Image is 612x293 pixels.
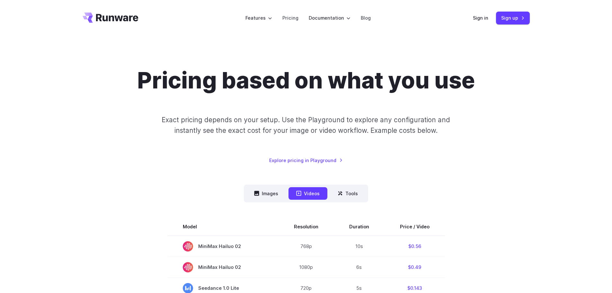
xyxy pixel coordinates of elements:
[279,236,334,257] td: 768p
[279,257,334,278] td: 1080p
[334,236,385,257] td: 10s
[288,187,327,200] button: Videos
[245,14,272,22] label: Features
[496,12,530,24] a: Sign up
[279,218,334,236] th: Resolution
[473,14,488,22] a: Sign in
[137,67,475,94] h1: Pricing based on what you use
[385,218,445,236] th: Price / Video
[83,13,138,23] a: Go to /
[309,14,350,22] label: Documentation
[183,241,263,252] span: MiniMax Hailuo 02
[167,218,279,236] th: Model
[282,14,298,22] a: Pricing
[183,262,263,272] span: MiniMax Hailuo 02
[385,257,445,278] td: $0.49
[246,187,286,200] button: Images
[361,14,371,22] a: Blog
[385,236,445,257] td: $0.56
[334,257,385,278] td: 6s
[334,218,385,236] th: Duration
[330,187,366,200] button: Tools
[149,114,462,136] p: Exact pricing depends on your setup. Use the Playground to explore any configuration and instantl...
[269,157,343,164] a: Explore pricing in Playground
